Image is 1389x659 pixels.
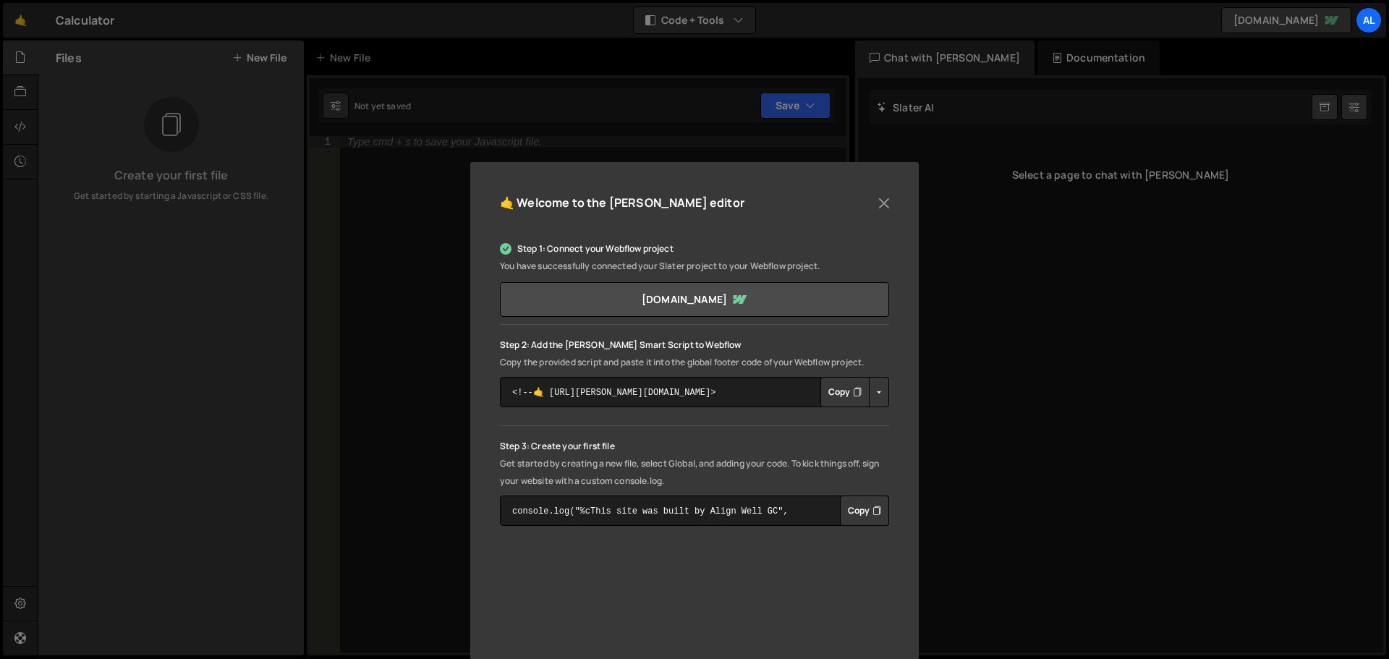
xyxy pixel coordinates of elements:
button: Copy [820,377,870,407]
p: Copy the provided script and paste it into the global footer code of your Webflow project. [500,354,889,371]
p: Step 1: Connect your Webflow project [500,240,889,258]
a: [DOMAIN_NAME] [500,282,889,317]
button: Copy [840,496,889,526]
div: Button group with nested dropdown [840,496,889,526]
p: Get started by creating a new file, select Global, and adding your code. To kick things off, sign... [500,455,889,490]
textarea: <!--🤙 [URL][PERSON_NAME][DOMAIN_NAME]> <script>document.addEventListener("DOMContentLoaded", func... [500,377,889,407]
p: Step 2: Add the [PERSON_NAME] Smart Script to Webflow [500,336,889,354]
p: Step 3: Create your first file [500,438,889,455]
textarea: console.log("%cThis site was built by Align Well GC", "background:blue;color:#fff;padding: 8px;"); [500,496,889,526]
a: Al [1356,7,1382,33]
div: Button group with nested dropdown [820,377,889,407]
h5: 🤙 Welcome to the [PERSON_NAME] editor [500,192,744,214]
p: You have successfully connected your Slater project to your Webflow project. [500,258,889,275]
button: Close [873,192,895,214]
